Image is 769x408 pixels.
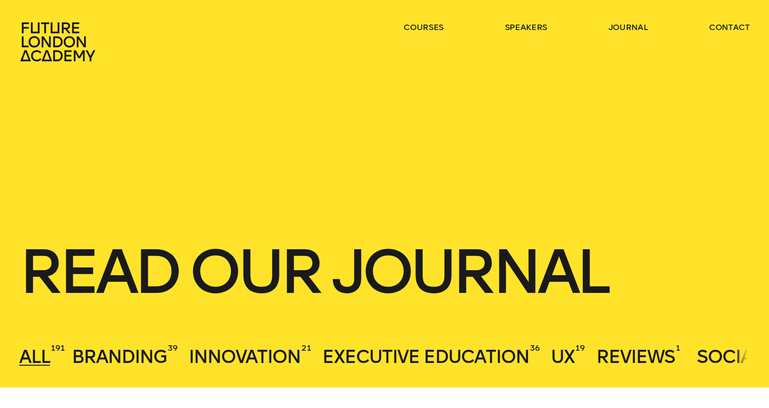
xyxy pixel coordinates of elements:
[709,22,750,33] a: contact
[51,343,65,353] sup: 191
[575,343,584,353] sup: 19
[609,22,648,33] a: journal
[19,346,50,368] span: All
[676,343,680,353] sup: 1
[551,346,574,368] span: UX
[72,346,167,368] span: Branding
[168,343,177,353] sup: 39
[189,346,300,368] span: Innovation
[301,343,311,353] sup: 21
[530,343,539,353] sup: 36
[322,346,529,368] span: Executive Education
[404,22,444,33] a: courses
[505,22,547,33] a: speakers
[19,242,749,302] h1: Read our journal
[596,346,675,368] span: Reviews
